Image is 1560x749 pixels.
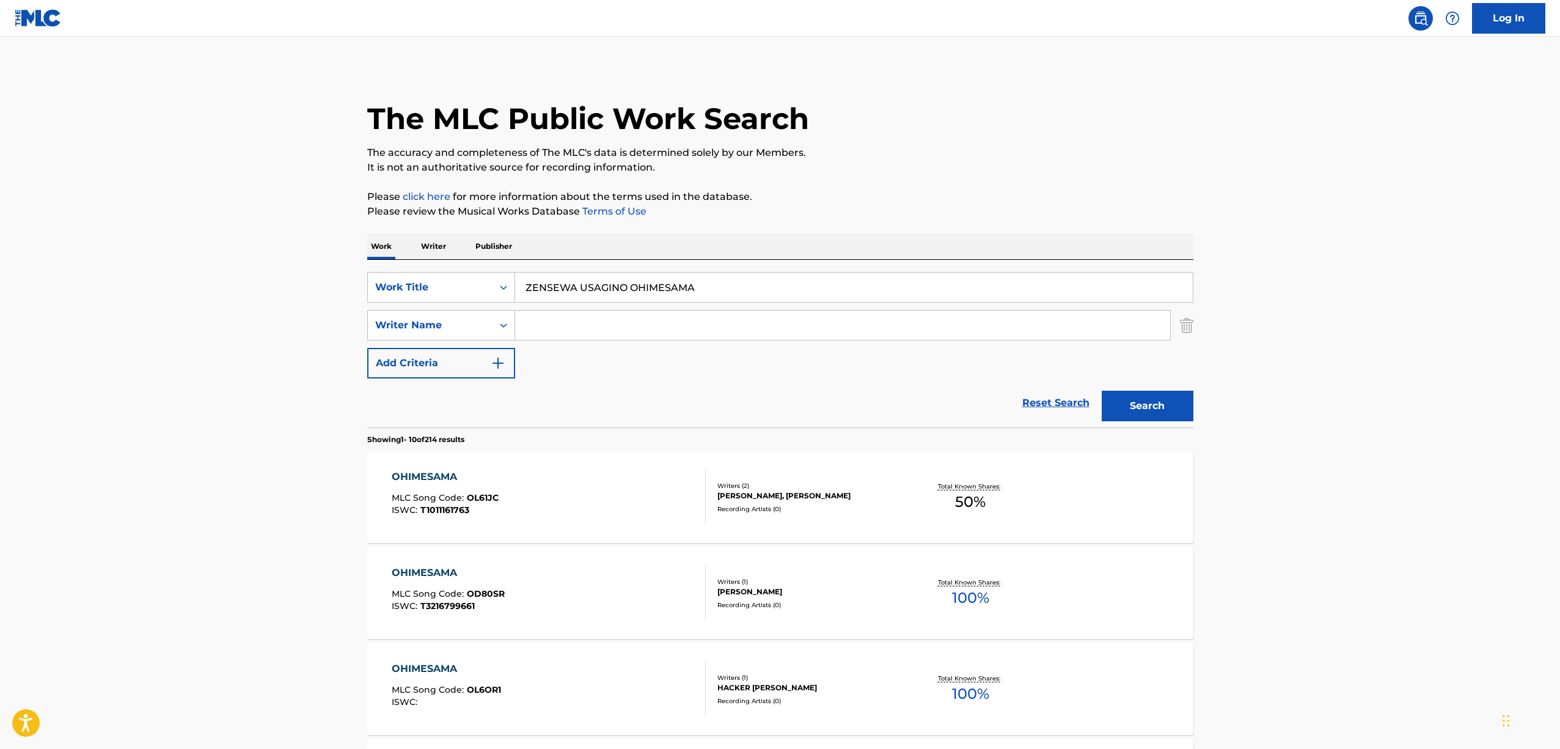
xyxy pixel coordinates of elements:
[392,662,501,676] div: OHIMESAMA
[367,348,515,378] button: Add Criteria
[467,588,505,599] span: OD80SR
[392,684,467,695] span: MLC Song Code :
[1472,3,1545,34] a: Log In
[467,492,499,503] span: OL61JC
[420,600,475,611] span: T3216799661
[417,234,450,259] p: Writer
[580,205,646,217] a: Terms of Use
[467,684,501,695] span: OL6OR1
[472,234,516,259] p: Publisher
[392,600,420,611] span: ISWC :
[392,696,420,707] span: ISWC :
[403,191,450,202] a: click here
[392,492,467,503] span: MLC Song Code :
[717,504,902,514] div: Recording Artists ( 0 )
[1445,11,1460,26] img: help
[717,682,902,693] div: HACKER [PERSON_NAME]
[367,434,464,445] p: Showing 1 - 10 of 214 results
[1440,6,1465,31] div: Help
[952,587,989,609] span: 100 %
[375,280,485,295] div: Work Title
[938,674,1003,683] p: Total Known Shares:
[717,490,902,501] div: [PERSON_NAME], [PERSON_NAME]
[367,234,395,259] p: Work
[392,566,505,580] div: OHIMESAMA
[1413,11,1428,26] img: search
[938,578,1003,587] p: Total Known Shares:
[717,696,902,706] div: Recording Artists ( 0 )
[1499,690,1560,749] iframe: Chat Widget
[1180,310,1193,341] img: Delete Criterion
[717,586,902,597] div: [PERSON_NAME]
[367,146,1193,160] p: The accuracy and completeness of The MLC's data is determined solely by our Members.
[367,190,1193,204] p: Please for more information about the terms used in the database.
[392,470,499,484] div: OHIMESAMA
[375,318,485,333] div: Writer Name
[367,272,1193,427] form: Search Form
[491,356,505,371] img: 9d2ae6d4665cec9f34b9.svg
[717,481,902,490] div: Writers ( 2 )
[1016,389,1096,416] a: Reset Search
[392,588,467,599] span: MLC Song Code :
[367,451,1193,543] a: OHIMESAMAMLC Song Code:OL61JCISWC:T1011161763Writers (2)[PERSON_NAME], [PERSON_NAME]Recording Art...
[392,504,420,515] span: ISWC :
[1503,703,1510,739] div: Drag
[367,204,1193,219] p: Please review the Musical Works Database
[952,683,989,705] span: 100 %
[717,673,902,682] div: Writers ( 1 )
[717,600,902,610] div: Recording Artists ( 0 )
[367,643,1193,735] a: OHIMESAMAMLC Song Code:OL6OR1ISWC:Writers (1)HACKER [PERSON_NAME]Recording Artists (0)Total Known...
[367,160,1193,175] p: It is not an authoritative source for recording information.
[367,547,1193,639] a: OHIMESAMAMLC Song Code:OD80SRISWC:T3216799661Writers (1)[PERSON_NAME]Recording Artists (0)Total K...
[367,100,809,137] h1: The MLC Public Work Search
[15,9,62,27] img: MLC Logo
[1102,391,1193,421] button: Search
[938,482,1003,491] p: Total Known Shares:
[1408,6,1433,31] a: Public Search
[955,491,986,513] span: 50 %
[420,504,469,515] span: T1011161763
[717,577,902,586] div: Writers ( 1 )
